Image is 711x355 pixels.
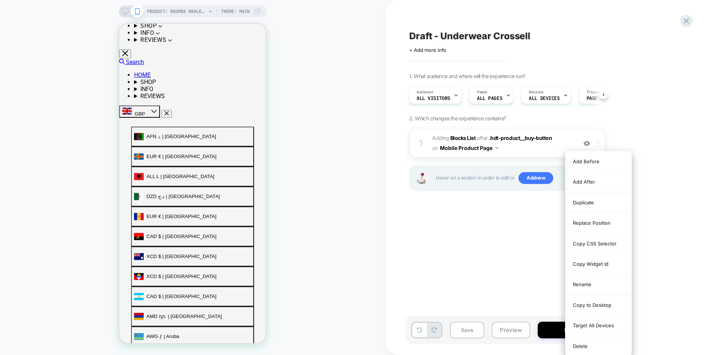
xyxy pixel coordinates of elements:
span: Add new [518,172,553,184]
div: Add Before [565,151,631,172]
img: Antigua &amp; Barbuda [15,248,24,257]
span: DZD د.ج | [GEOGRAPHIC_DATA] [27,164,101,182]
span: All Visitors [417,96,450,101]
summary: REVIEWS [15,69,147,76]
span: XCD $ | [GEOGRAPHIC_DATA] [27,224,97,242]
span: SHOP [21,55,37,62]
span: Adding [432,135,476,141]
span: Devices [529,90,543,95]
img: Anguilla [15,228,24,237]
img: Albania [15,148,24,157]
span: GBP [16,87,26,93]
div: Copy to Desktop [565,295,631,315]
img: Angola [15,208,24,217]
img: Argentina [15,268,24,277]
span: 1. What audience and where will the experience run? [409,73,525,79]
span: ALL DEVICES [529,96,560,101]
img: close [597,139,598,147]
span: PRODUCT: BOOMBA Bralette [147,6,206,17]
span: Search [7,35,25,42]
span: AFTER [477,135,488,141]
span: 2. Which changes the experience contains? [409,115,506,121]
img: Joystick [414,173,428,184]
b: Blocks List [450,135,476,141]
button: Mobile Product Page [440,143,498,153]
div: Replace Position [565,213,631,233]
span: Pages [477,90,487,95]
span: INFO [21,62,34,69]
img: Afghanistan [15,108,24,117]
img: down arrow [495,147,498,149]
span: AMD դր. | [GEOGRAPHIC_DATA] [27,284,103,302]
span: INFO [21,6,35,13]
span: on [432,143,438,153]
span: Draft - Underwear Crossell [409,30,530,41]
img: Andorra [15,188,24,197]
a: HOME [15,48,31,55]
img: Armenia [15,288,24,297]
span: + Add more info [409,47,446,53]
div: Copy Widget Id [565,254,631,274]
button: Preview [492,322,530,338]
span: REVIEWS [21,13,47,20]
div: Rename [565,274,631,295]
span: Hover on a section in order to edit or [436,172,601,184]
span: Audience [417,90,433,95]
span: XCD $ | [GEOGRAPHIC_DATA] [27,244,97,262]
button: Save [450,322,484,338]
summary: INFO [15,6,147,13]
summary: SHOP [15,55,147,62]
div: 1 [417,136,425,151]
button: Next [538,322,604,338]
span: .hdt-product__buy-button [489,135,552,141]
img: crossed eye [584,140,590,147]
span: CAD $ | [GEOGRAPHIC_DATA] [27,264,97,282]
div: Duplicate [565,192,631,213]
span: Theme: MAIN [221,6,250,17]
span: EUR € | [GEOGRAPHIC_DATA] [27,184,97,202]
span: AWG ƒ | Aruba [27,304,60,322]
img: United Kingdom [3,83,13,92]
span: Trigger [587,90,601,95]
span: REVIEWS [21,69,46,76]
summary: REVIEWS [15,13,147,20]
span: CAD $ | [GEOGRAPHIC_DATA] [27,204,97,222]
span: ALL L | [GEOGRAPHIC_DATA] [27,144,95,162]
div: Add After [565,172,631,192]
div: Copy CSS Selector [565,234,631,254]
img: Åland Islands [15,128,24,137]
img: Aruba [15,308,24,317]
span: ALL PAGES [477,96,502,101]
summary: INFO [15,62,147,69]
span: Page Load [587,96,612,101]
img: Algeria [15,168,24,177]
div: Target All Devices [565,315,631,336]
span: AFN ؋ | [GEOGRAPHIC_DATA] [27,104,97,122]
span: EUR € | [GEOGRAPHIC_DATA] [27,124,97,142]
